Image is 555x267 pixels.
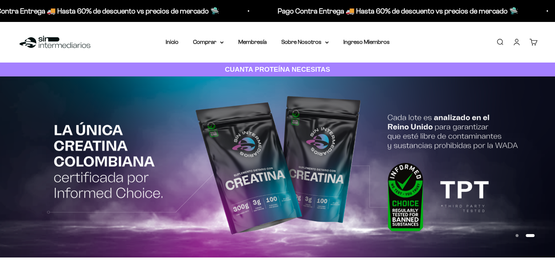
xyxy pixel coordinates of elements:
[252,5,493,17] p: Pago Contra Entrega 🚚 Hasta 60% de descuento vs precios de mercado 🛸
[281,37,329,47] summary: Sobre Nosotros
[225,65,330,73] strong: CUANTA PROTEÍNA NECESITAS
[238,39,267,45] a: Membresía
[193,37,224,47] summary: Comprar
[166,39,178,45] a: Inicio
[343,39,390,45] a: Ingreso Miembros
